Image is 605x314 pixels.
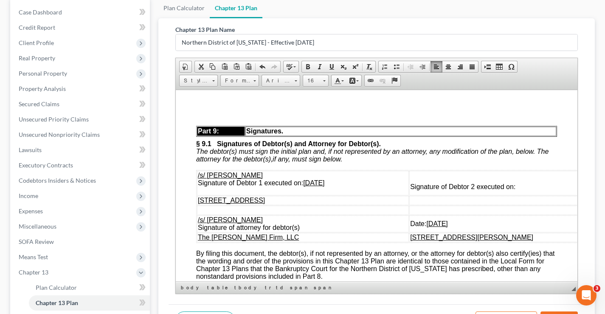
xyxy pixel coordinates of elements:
a: Align Right [454,61,466,72]
a: Text Color [332,75,346,86]
a: Table [493,61,505,72]
u: /s/ [PERSON_NAME] [22,126,87,133]
span: Means Test [19,253,48,260]
a: Unsecured Nonpriority Claims [12,127,150,142]
span: Case Dashboard [19,8,62,16]
input: Enter name... [176,34,577,51]
label: Chapter 13 Plan Name [175,25,235,34]
u: [DATE] [250,130,272,137]
a: Executory Contracts [12,158,150,173]
a: Undo [256,61,268,72]
a: Lawsuits [12,142,150,158]
span: Unsecured Nonpriority Claims [19,131,100,138]
span: Unsecured Priority Claims [19,116,89,123]
span: Date: [234,130,250,137]
iframe: Rich Text Editor, document-ckeditor [176,90,577,281]
a: 16 [303,75,329,87]
span: Executory Contracts [19,161,73,169]
a: Case Dashboard [12,5,150,20]
span: Real Property [19,54,55,62]
span: Styles [180,75,209,86]
span: Codebtors Insiders & Notices [19,177,96,184]
a: Plan Calculator [29,280,150,295]
a: Paste as plain text [231,61,242,72]
span: Secured Claims [19,100,59,107]
span: Resize [571,287,576,291]
a: Italic [314,61,326,72]
a: Decrease Indent [405,61,416,72]
span: Chapter 13 Plan [36,299,78,306]
span: Property Analysis [19,85,66,92]
a: Insert Page Break for Printing [481,61,493,72]
a: Credit Report [12,20,150,35]
span: Expenses [19,207,43,215]
span: Client Profile [19,39,54,46]
u: [STREET_ADDRESS] [22,107,89,114]
span: Credit Report [19,24,55,31]
a: Redo [268,61,280,72]
a: Remove Format [363,61,375,72]
a: Paste [219,61,231,72]
a: Unlink [377,75,388,86]
a: Insert Special Character [505,61,517,72]
a: Insert/Remove Bulleted List [391,61,402,72]
iframe: Intercom live chat [576,285,597,306]
u: [STREET_ADDRESS][PERSON_NAME] [234,144,357,151]
a: span element [288,283,311,292]
a: Format [220,75,259,87]
a: Align Left [431,61,442,72]
a: Justify [466,61,478,72]
span: SOFA Review [19,238,54,245]
a: Link [365,75,377,86]
a: span element [312,283,335,292]
a: Cut [195,61,207,72]
a: td element [274,283,287,292]
a: Secured Claims [12,96,150,112]
a: Subscript [338,61,349,72]
span: Personal Property [19,70,67,77]
a: Styles [179,75,218,87]
a: Unsecured Priority Claims [12,112,150,127]
span: Lawsuits [19,146,42,153]
a: Increase Indent [416,61,428,72]
a: Insert/Remove Numbered List [379,61,391,72]
a: Anchor [388,75,400,86]
a: Document Properties [180,61,191,72]
a: tbody element [233,283,262,292]
span: By filing this document, the debtor(s), if not represented by an attorney, or the attorney for de... [20,160,379,190]
a: Spell Checker [284,61,298,72]
a: table element [205,283,232,292]
a: Bold [302,61,314,72]
span: Chapter 13 [19,269,48,276]
a: Property Analysis [12,81,150,96]
a: tr element [263,283,273,292]
span: Arial [262,75,292,86]
a: Center [442,61,454,72]
a: SOFA Review [12,234,150,249]
a: Background Color [346,75,361,86]
span: Miscellaneous [19,223,56,230]
span: Format [221,75,250,86]
span: Signature of attorney for debtor(s) [22,126,124,141]
span: Income [19,192,38,199]
span: Signature of Debtor 2 executed on: [234,93,340,100]
a: Superscript [349,61,361,72]
a: Underline [326,61,338,72]
span: Plan Calculator [36,284,77,291]
span: 3 [594,285,600,292]
a: body element [179,283,205,292]
a: Arial [262,75,300,87]
a: Paste from Word [242,61,254,72]
a: Chapter 13 Plan [29,295,150,311]
span: 16 [303,75,320,86]
u: The [PERSON_NAME] Firm, LLC [22,144,123,151]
